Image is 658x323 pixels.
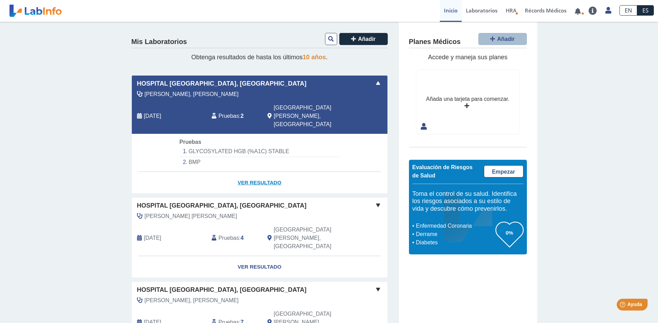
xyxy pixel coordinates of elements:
span: Rodriguez Delgado, Ricardo [145,90,239,98]
div: : [206,104,262,129]
li: BMP [179,157,339,167]
a: Ver Resultado [132,256,387,278]
span: San Juan, PR [274,104,350,129]
h3: 0% [496,228,523,237]
h4: Mis Laboratorios [131,38,187,46]
a: EN [619,5,637,16]
h5: Toma el control de su salud. Identifica los riesgos asociados a su estilo de vida y descubre cómo... [412,190,523,213]
span: San Juan, PR [274,226,350,251]
span: Hospital [GEOGRAPHIC_DATA], [GEOGRAPHIC_DATA] [137,285,307,295]
button: Añadir [339,33,388,45]
span: Empezar [492,169,515,175]
span: Obtenga resultados de hasta los últimos . [191,54,327,61]
a: ES [637,5,654,16]
div: Añada una tarjeta para comenzar. [426,95,509,103]
li: GLYCOSYLATED HGB (%A1C) STABLE [179,146,339,157]
span: Rodriguez Delgado, Ricardo [145,296,239,305]
a: Empezar [484,165,523,177]
span: Pruebas [219,112,239,120]
iframe: Help widget launcher [596,296,650,315]
span: 2025-04-11 [144,234,161,242]
span: Gonzalez Bossolo, Alex [145,212,237,220]
div: : [206,226,262,251]
span: HRA [506,7,516,14]
a: Ver Resultado [132,172,387,194]
span: Añadir [358,36,376,42]
span: Añadir [497,36,515,42]
span: Pruebas [219,234,239,242]
span: 2025-09-12 [144,112,161,120]
span: Pruebas [179,139,201,145]
li: Enfermedad Coronaria [414,222,496,230]
span: Hospital [GEOGRAPHIC_DATA], [GEOGRAPHIC_DATA] [137,201,307,210]
span: 10 años [303,54,326,61]
span: Accede y maneja sus planes [428,54,507,61]
b: 2 [241,113,244,119]
h4: Planes Médicos [409,38,461,46]
span: Hospital [GEOGRAPHIC_DATA], [GEOGRAPHIC_DATA] [137,79,307,88]
li: Derrame [414,230,496,238]
li: Diabetes [414,238,496,247]
button: Añadir [478,33,527,45]
span: Evaluación de Riesgos de Salud [412,164,473,178]
b: 4 [241,235,244,241]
